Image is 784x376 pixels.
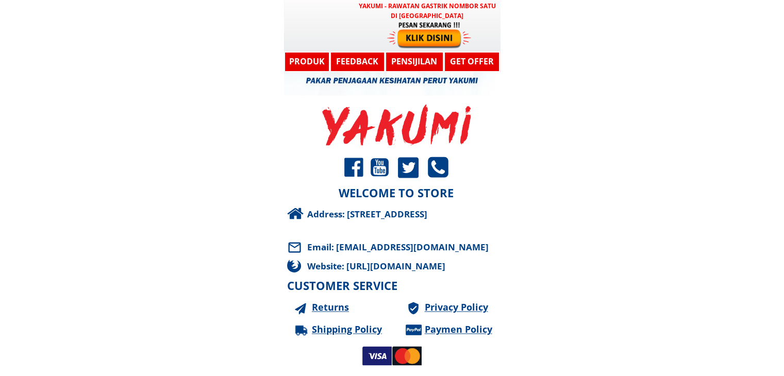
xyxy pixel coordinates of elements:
a: Privacy Policy [424,300,508,315]
a: Returns [312,300,374,315]
a: Paymen Policy [424,322,508,337]
div: Address: [STREET_ADDRESS] [307,207,507,221]
a: Shipping Policy [312,322,395,337]
h3: WELCOME TO STORE [298,184,494,202]
h3: Feedback [330,55,384,69]
div: Email: [EMAIL_ADDRESS][DOMAIN_NAME] [307,240,499,254]
h3: GET OFFER [446,55,497,69]
h3: Produk [284,55,330,69]
h3: CUSTOMER SERVICE [287,277,416,295]
div: Website: [URL][DOMAIN_NAME] [307,259,512,273]
h3: Pensijilan [389,55,440,69]
h3: YAKUMI - Rawatan Gastrik Nombor Satu di [GEOGRAPHIC_DATA] [357,1,498,21]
